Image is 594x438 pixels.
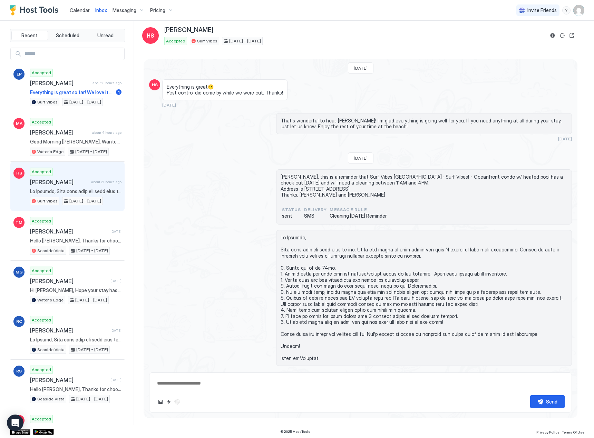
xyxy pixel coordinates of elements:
span: Everything is great🙂 Pest control did come by while we were out. Thanks! [167,84,283,96]
div: Open Intercom Messenger [7,415,23,431]
span: Accepted [32,169,51,175]
span: Cleaning [DATE] Reminder [330,213,387,219]
a: Terms Of Use [562,428,584,435]
button: Reservation information [548,31,557,40]
span: sent [282,213,301,219]
span: Delivery [304,207,327,213]
span: MG [16,269,23,275]
span: Terms Of Use [562,430,584,434]
span: [PERSON_NAME] [30,327,108,334]
div: Send [546,398,557,405]
span: [PERSON_NAME] [30,80,90,87]
span: Accepted [32,119,51,125]
span: Surf Vibes [37,198,58,204]
span: That's wonderful to hear, [PERSON_NAME]! I'm glad everything is going well for you. If you need a... [281,118,568,130]
span: Accepted [32,367,51,373]
span: Privacy Policy [536,430,559,434]
span: Seaside Vista [37,248,65,254]
button: Open reservation [568,31,576,40]
span: Invite Friends [527,7,557,13]
div: User profile [573,5,584,16]
span: Seaside Vista [37,396,65,402]
span: RS [16,368,22,374]
span: [DATE] [558,136,572,141]
span: RC [16,318,22,325]
span: [DATE] - [DATE] [75,297,107,303]
span: about 4 hours ago [92,130,121,135]
div: menu [562,6,571,14]
span: Messaging [113,7,136,13]
span: Lo Ipsumdo, Sita cons adip eli sedd eius te inc. Ut la etd magna al enim admin ven quis N exerci ... [281,235,568,361]
a: Host Tools Logo [10,5,61,16]
span: Accepted [32,317,51,323]
span: Calendar [70,7,90,13]
span: Accepted [32,70,51,76]
span: Surf Vibes [197,38,217,44]
span: Scheduled [56,32,79,39]
a: Calendar [70,7,90,14]
span: HS [16,170,22,176]
span: [DATE] - [DATE] [76,347,108,353]
span: [DATE] - [DATE] [229,38,261,44]
input: Input Field [22,48,124,60]
span: [PERSON_NAME] [30,129,89,136]
span: [DATE] [162,102,176,108]
span: Accepted [166,38,185,44]
span: TM [16,219,22,226]
button: Quick reply [165,398,173,406]
a: Google Play Store [33,429,54,435]
button: Send [530,395,565,408]
span: [DATE] [110,229,121,234]
span: Unread [97,32,114,39]
span: Recent [21,32,38,39]
button: Recent [11,31,48,40]
span: [PERSON_NAME] [30,228,108,235]
span: Message Rule [330,207,387,213]
span: [DATE] - [DATE] [76,396,108,402]
span: [DATE] - [DATE] [69,198,101,204]
span: Everything is great so far! We love it thank you [30,89,113,96]
span: EP [17,71,22,77]
span: [PERSON_NAME] [30,377,108,384]
span: Pricing [150,7,165,13]
span: [DATE] - [DATE] [75,149,107,155]
span: Hello [PERSON_NAME], Thanks for choosing to stay at our place! We are sure you will love it. We w... [30,386,121,392]
button: Upload image [156,398,165,406]
span: Surf Vibes [37,99,58,105]
span: Water's Edge [37,297,64,303]
span: Hi [PERSON_NAME], Hope your stay has been good so far. As we get close to your check out date I w... [30,287,121,293]
span: Lo Ipsumd, Sita cons adip eli sedd eius te inc. Ut la etd magna al enim admin ven quis N exerci u... [30,337,121,343]
button: Scheduled [49,31,86,40]
span: [DATE] - [DATE] [69,99,101,105]
span: [DATE] - [DATE] [76,248,108,254]
span: [DATE] [110,279,121,283]
span: Accepted [32,268,51,274]
span: [PERSON_NAME], this is a reminder that Surf Vibes [GEOGRAPHIC_DATA] · Surf Vibes! - Oceanfront co... [281,174,568,198]
span: MA [16,120,22,127]
button: Unread [87,31,124,40]
a: App Store [10,429,30,435]
a: Inbox [95,7,107,14]
span: about 21 hours ago [91,180,121,184]
span: Accepted [32,218,51,224]
span: [PERSON_NAME] [30,179,88,186]
span: Inbox [95,7,107,13]
span: Water's Edge [37,149,64,155]
div: tab-group [10,29,125,42]
span: © 2025 Host Tools [280,429,310,434]
span: [DATE] [354,156,368,161]
span: Good Morning [PERSON_NAME], Wanted to check in to be sure you got in alright and see how you are ... [30,139,121,145]
span: HS [147,31,154,40]
span: Seaside Vista [37,347,65,353]
span: [DATE] [354,66,368,71]
span: Lo Ipsumdo, Sita cons adip eli sedd eius te inc. Ut la etd magna al enim admin ven quis N exerci ... [30,188,121,195]
button: Sync reservation [558,31,566,40]
span: 1 [118,90,120,95]
span: [DATE] [110,328,121,333]
span: Hello [PERSON_NAME], Thanks for choosing to stay at our place! We are sure you will love it. We w... [30,238,121,244]
a: Privacy Policy [536,428,559,435]
span: Accepted [32,416,51,422]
